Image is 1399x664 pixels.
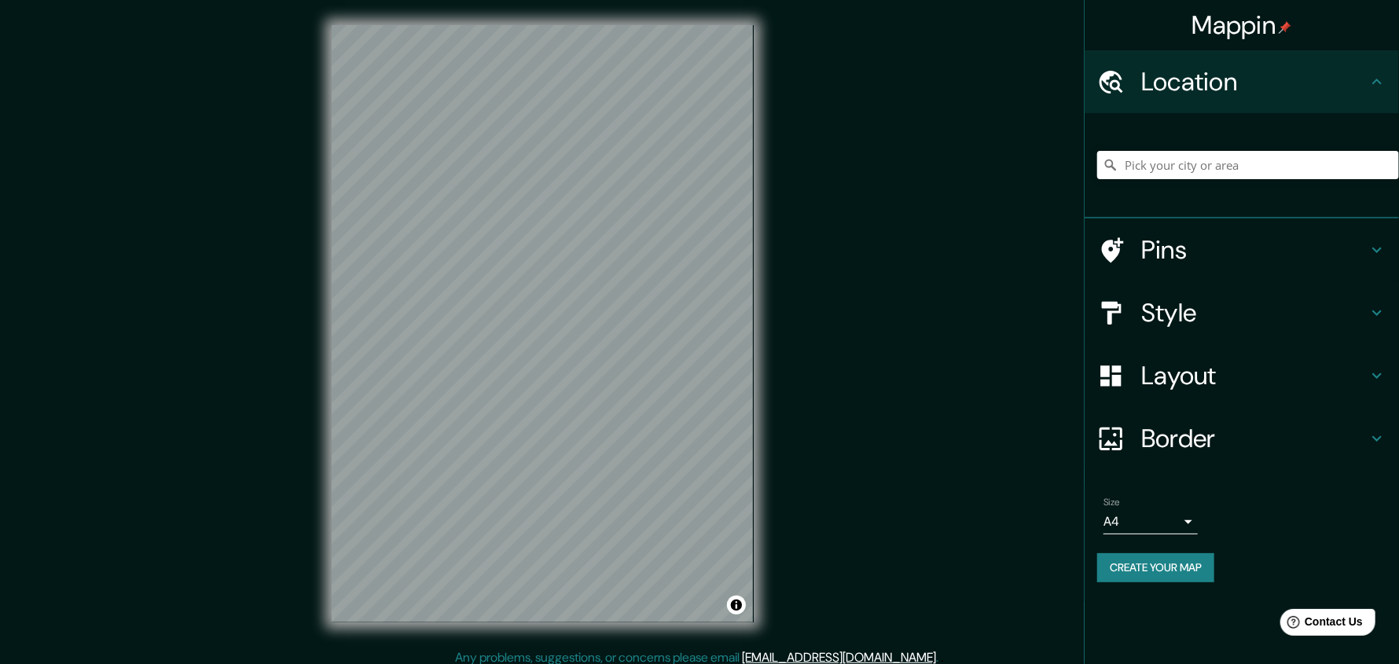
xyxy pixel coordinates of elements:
h4: Location [1141,66,1368,97]
div: A4 [1103,509,1198,534]
div: Layout [1085,344,1399,407]
h4: Style [1141,297,1368,328]
h4: Border [1141,423,1368,454]
img: pin-icon.png [1279,21,1291,34]
h4: Layout [1141,360,1368,391]
div: Location [1085,50,1399,113]
div: Pins [1085,218,1399,281]
h4: Mappin [1192,9,1292,41]
label: Size [1103,496,1120,509]
div: Border [1085,407,1399,470]
h4: Pins [1141,234,1368,266]
button: Create your map [1097,553,1214,582]
canvas: Map [332,25,754,622]
iframe: Help widget launcher [1259,603,1382,647]
div: Style [1085,281,1399,344]
input: Pick your city or area [1097,151,1399,179]
button: Toggle attribution [727,596,746,614]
